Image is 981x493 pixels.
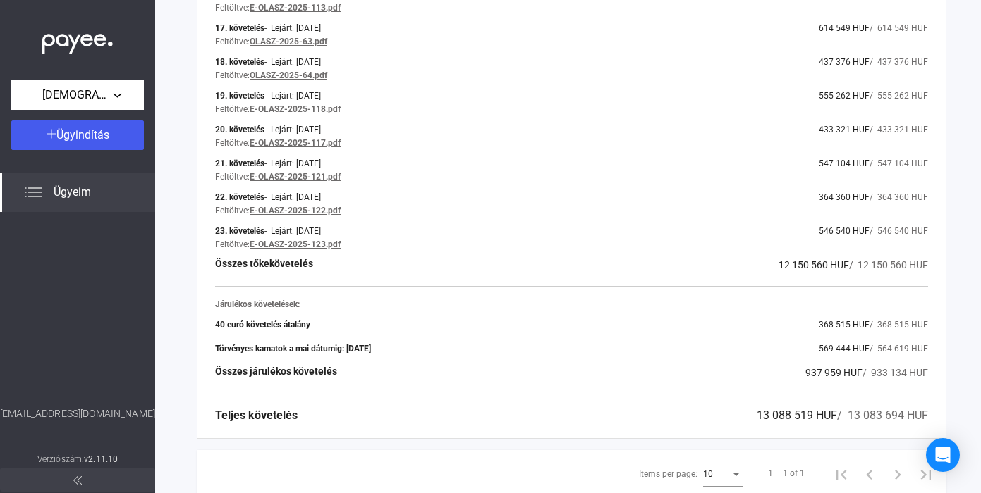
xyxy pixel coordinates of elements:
[639,466,697,482] div: Items per page:
[819,320,870,330] span: 368 515 HUF
[855,459,884,487] button: Previous page
[870,91,928,101] span: / 555 262 HUF
[912,459,940,487] button: Last page
[215,37,250,46] div: Feltöltve:
[215,364,337,381] div: Összes járulékos követelés
[870,192,928,202] span: / 364 360 HUF
[264,57,321,67] div: - Lejárt: [DATE]
[73,476,82,485] img: arrow-double-left-grey.svg
[870,23,928,33] span: / 614 549 HUF
[819,91,870,101] span: 555 262 HUF
[703,469,713,479] span: 10
[264,125,321,135] div: - Lejárt: [DATE]
[215,57,264,67] div: 18. követelés
[215,299,928,309] div: Járulékos követelések:
[819,226,870,236] span: 546 540 HUF
[215,192,264,202] div: 22. követelés
[215,256,313,273] div: Összes tőkekövetelés
[250,104,341,114] a: E-OLASZ-2025-118.pdf
[819,23,870,33] span: 614 549 HUF
[819,158,870,168] span: 547 104 HUF
[215,158,264,168] div: 21. követelés
[849,259,928,270] span: / 12 150 560 HUF
[779,259,849,270] span: 12 150 560 HUF
[215,3,250,13] div: Feltöltve:
[837,408,928,422] span: / 13 083 694 HUF
[215,23,264,33] div: 17. követelés
[805,367,863,378] span: 937 959 HUF
[870,226,928,236] span: / 546 540 HUF
[827,459,855,487] button: First page
[264,91,321,101] div: - Lejárt: [DATE]
[11,120,144,150] button: Ügyindítás
[215,226,264,236] div: 23. követelés
[870,158,928,168] span: / 547 104 HUF
[884,459,912,487] button: Next page
[56,128,109,142] span: Ügyindítás
[926,438,960,472] div: Open Intercom Messenger
[264,226,321,236] div: - Lejárt: [DATE]
[25,184,42,201] img: list.svg
[819,192,870,202] span: 364 360 HUF
[870,57,928,67] span: / 437 376 HUF
[870,344,928,354] span: / 564 619 HUF
[757,408,837,422] span: 13 088 519 HUF
[84,454,118,464] strong: v2.11.10
[47,129,56,139] img: plus-white.svg
[264,23,321,33] div: - Lejárt: [DATE]
[819,125,870,135] span: 433 321 HUF
[215,239,250,249] div: Feltöltve:
[215,125,264,135] div: 20. követelés
[863,367,928,378] span: / 933 134 HUF
[870,320,928,330] span: / 368 515 HUF
[250,3,341,13] a: E-OLASZ-2025-113.pdf
[215,172,250,182] div: Feltöltve:
[11,80,144,110] button: [DEMOGRAPHIC_DATA] AUTÓSZERVÍZ Kft.
[215,407,298,424] div: Teljes követelés
[703,465,743,482] mat-select: Items per page:
[215,70,250,80] div: Feltöltve:
[250,70,327,80] a: OLASZ-2025-64.pdf
[250,37,327,46] a: OLASZ-2025-63.pdf
[250,172,341,182] a: E-OLASZ-2025-121.pdf
[819,57,870,67] span: 437 376 HUF
[42,26,113,55] img: white-payee-white-dot.svg
[215,138,250,148] div: Feltöltve:
[215,320,310,330] div: 40 euró követelés átalány
[215,206,250,216] div: Feltöltve:
[54,184,91,201] span: Ügyeim
[42,87,113,104] span: [DEMOGRAPHIC_DATA] AUTÓSZERVÍZ Kft.
[215,344,371,354] div: Törvényes kamatok a mai dátumig: [DATE]
[819,344,870,354] span: 569 444 HUF
[250,206,341,216] a: E-OLASZ-2025-122.pdf
[250,239,341,249] a: E-OLASZ-2025-123.pdf
[870,125,928,135] span: / 433 321 HUF
[215,91,264,101] div: 19. követelés
[250,138,341,148] a: E-OLASZ-2025-117.pdf
[215,104,250,114] div: Feltöltve:
[768,465,805,482] div: 1 – 1 of 1
[264,192,321,202] div: - Lejárt: [DATE]
[264,158,321,168] div: - Lejárt: [DATE]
